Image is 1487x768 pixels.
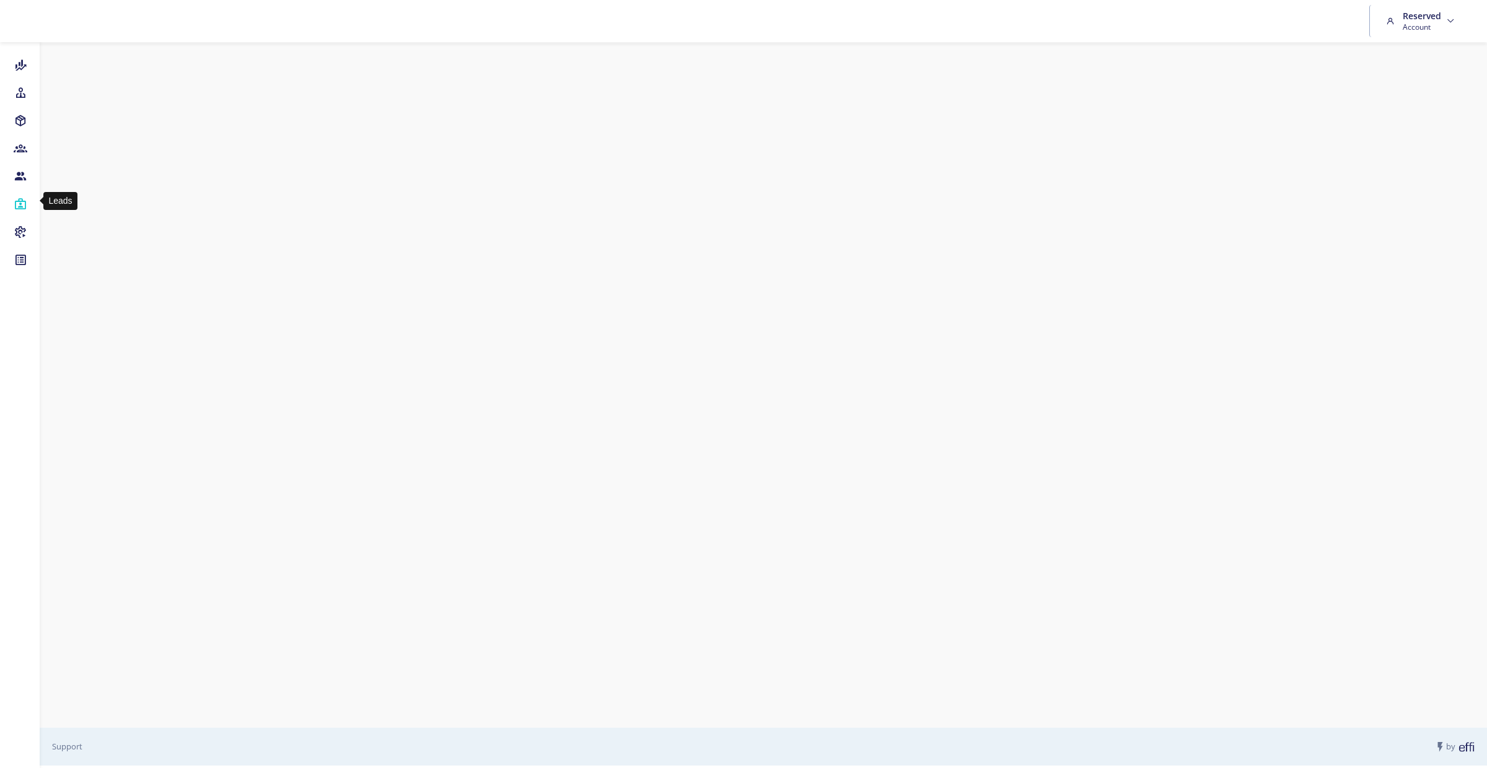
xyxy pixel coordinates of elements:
[52,741,82,752] a: Support
[1434,741,1475,753] span: by
[1403,10,1441,22] h6: Reserved
[1403,22,1441,32] span: Account
[43,192,77,210] div: Leads
[1382,5,1462,37] a: Reserved Account
[10,9,50,33] img: brand-logo.ec75409.png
